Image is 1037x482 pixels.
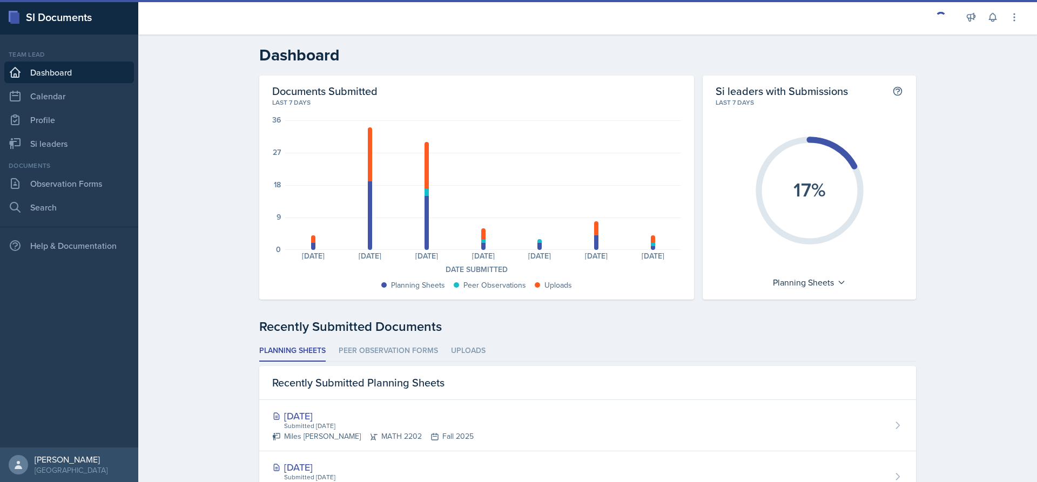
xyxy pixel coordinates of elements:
div: [DATE] [272,460,447,474]
div: [DATE] [342,252,399,260]
div: 36 [272,116,281,124]
div: Miles [PERSON_NAME] MATH 2202 Fall 2025 [272,431,474,442]
div: Documents [4,161,134,171]
div: Peer Observations [463,280,526,291]
div: 9 [277,213,281,221]
li: Peer Observation Forms [339,341,438,362]
a: Dashboard [4,62,134,83]
div: [DATE] [285,252,342,260]
a: Observation Forms [4,173,134,194]
div: [DATE] [455,252,511,260]
div: Submitted [DATE] [283,421,474,431]
div: 18 [274,181,281,188]
div: Last 7 days [272,98,681,107]
h2: Si leaders with Submissions [716,84,848,98]
a: Calendar [4,85,134,107]
div: Date Submitted [272,264,681,275]
div: Planning Sheets [767,274,851,291]
a: Profile [4,109,134,131]
div: [DATE] [568,252,625,260]
li: Planning Sheets [259,341,326,362]
h2: Dashboard [259,45,916,65]
div: Recently Submitted Planning Sheets [259,366,916,400]
div: Team lead [4,50,134,59]
text: 17% [793,175,826,203]
div: Submitted [DATE] [283,472,447,482]
div: [GEOGRAPHIC_DATA] [35,465,107,476]
h2: Documents Submitted [272,84,681,98]
div: [DATE] [511,252,568,260]
div: 27 [273,148,281,156]
div: 0 [276,246,281,253]
div: Planning Sheets [391,280,445,291]
div: Last 7 days [716,98,903,107]
div: Uploads [544,280,572,291]
a: Si leaders [4,133,134,154]
a: Search [4,196,134,218]
div: [DATE] [272,409,474,423]
a: [DATE] Submitted [DATE] Miles [PERSON_NAME]MATH 2202Fall 2025 [259,400,916,451]
div: [DATE] [625,252,682,260]
div: [DATE] [399,252,455,260]
div: Help & Documentation [4,235,134,256]
div: Recently Submitted Documents [259,317,916,336]
div: [PERSON_NAME] [35,454,107,465]
li: Uploads [451,341,486,362]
